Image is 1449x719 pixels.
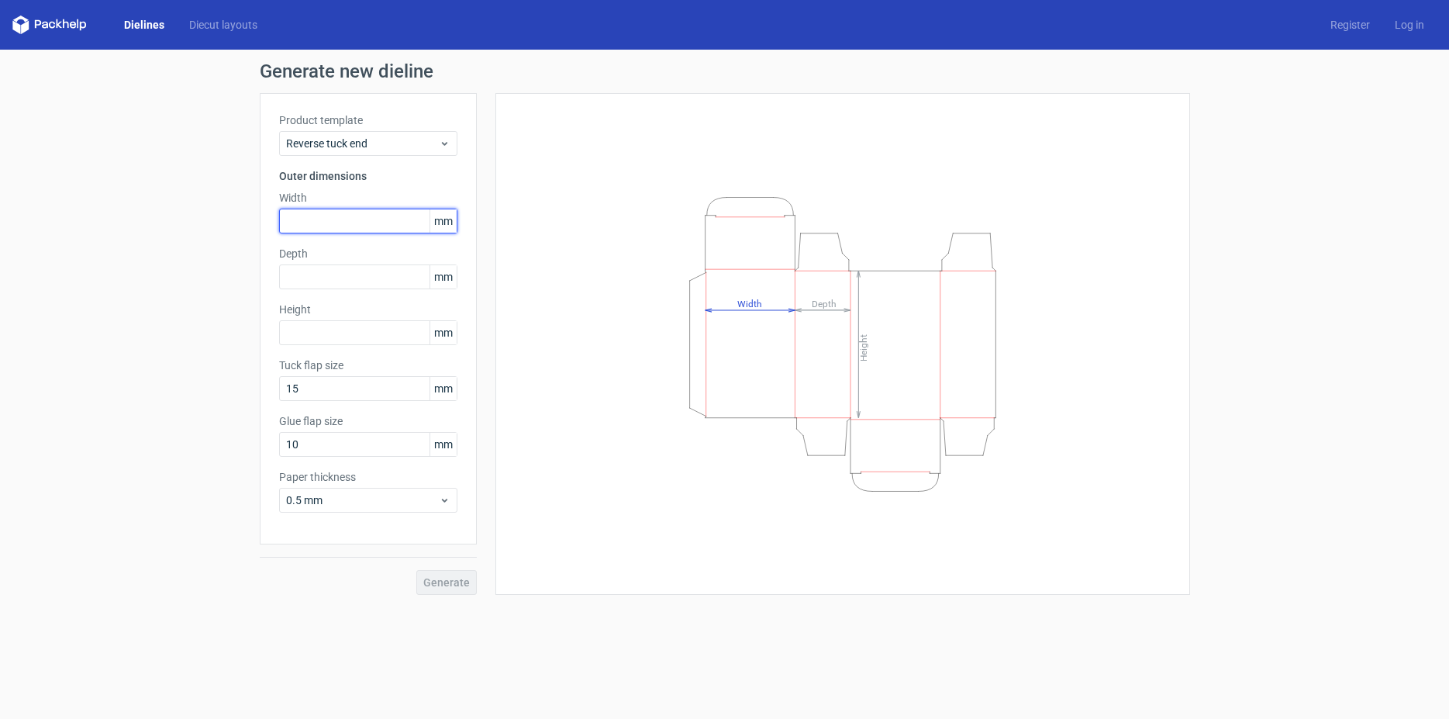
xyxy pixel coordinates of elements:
a: Dielines [112,17,177,33]
a: Register [1318,17,1382,33]
span: Reverse tuck end [286,136,439,151]
h1: Generate new dieline [260,62,1190,81]
label: Tuck flap size [279,358,457,373]
label: Glue flap size [279,413,457,429]
a: Log in [1382,17,1437,33]
span: mm [430,377,457,400]
span: mm [430,321,457,344]
span: 0.5 mm [286,493,439,508]
tspan: Height [857,334,868,361]
span: mm [430,265,457,289]
label: Paper thickness [279,469,457,485]
a: Diecut layouts [177,17,270,33]
span: mm [430,433,457,456]
label: Product template [279,112,457,128]
tspan: Width [737,298,761,309]
label: Height [279,302,457,317]
span: mm [430,209,457,233]
label: Depth [279,246,457,261]
tspan: Depth [811,298,836,309]
label: Width [279,190,457,206]
h3: Outer dimensions [279,168,457,184]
